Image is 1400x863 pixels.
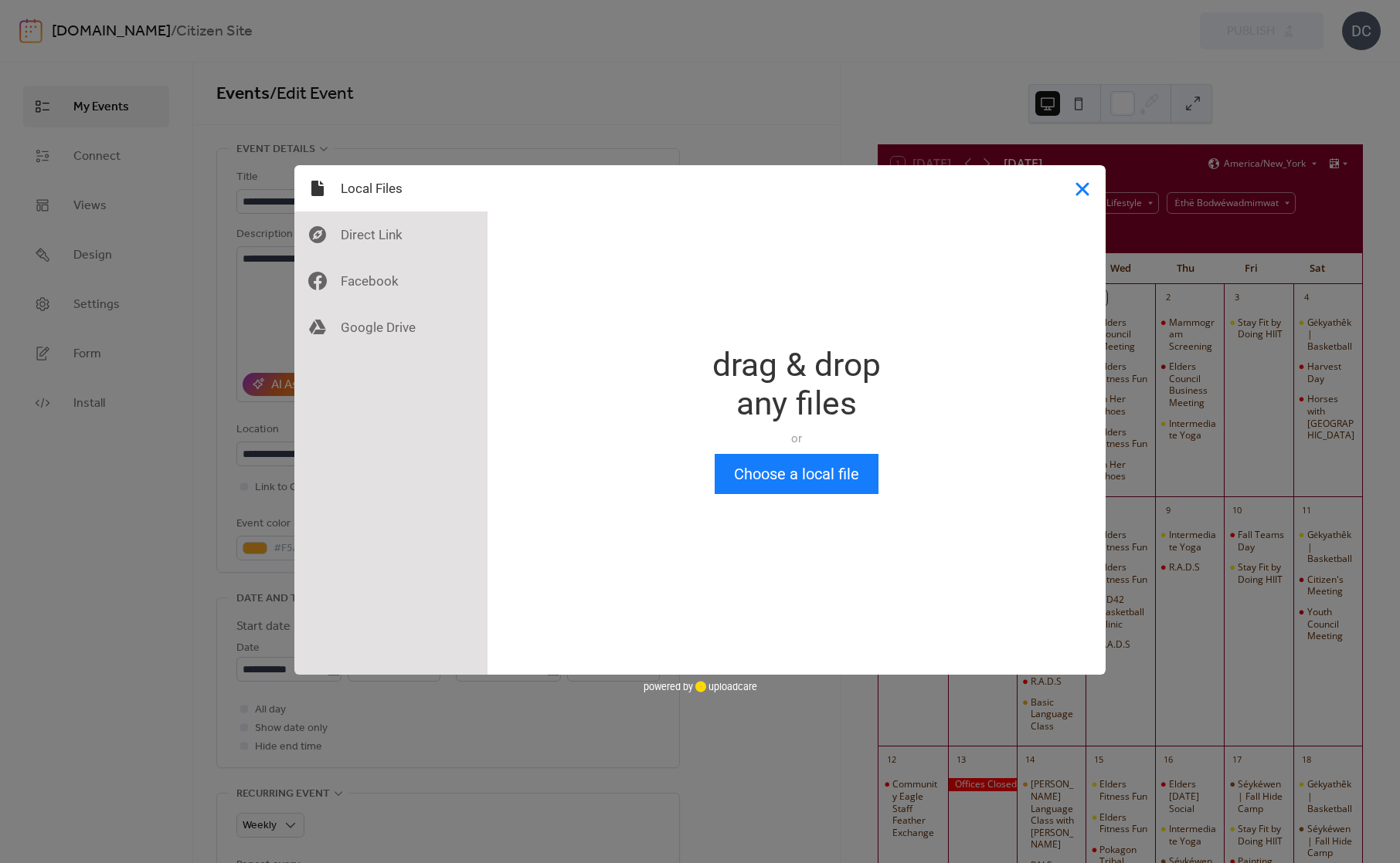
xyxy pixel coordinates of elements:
[294,258,488,304] div: Facebook
[294,165,488,212] div: Local Files
[294,304,488,350] div: Google Drive
[644,675,757,698] div: powered by
[294,212,488,258] div: Direct Link
[1059,165,1106,212] button: Close
[715,454,878,494] button: Choose a local file
[712,431,881,446] div: or
[693,681,757,692] a: uploadcare
[712,346,881,423] div: drag & drop any files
